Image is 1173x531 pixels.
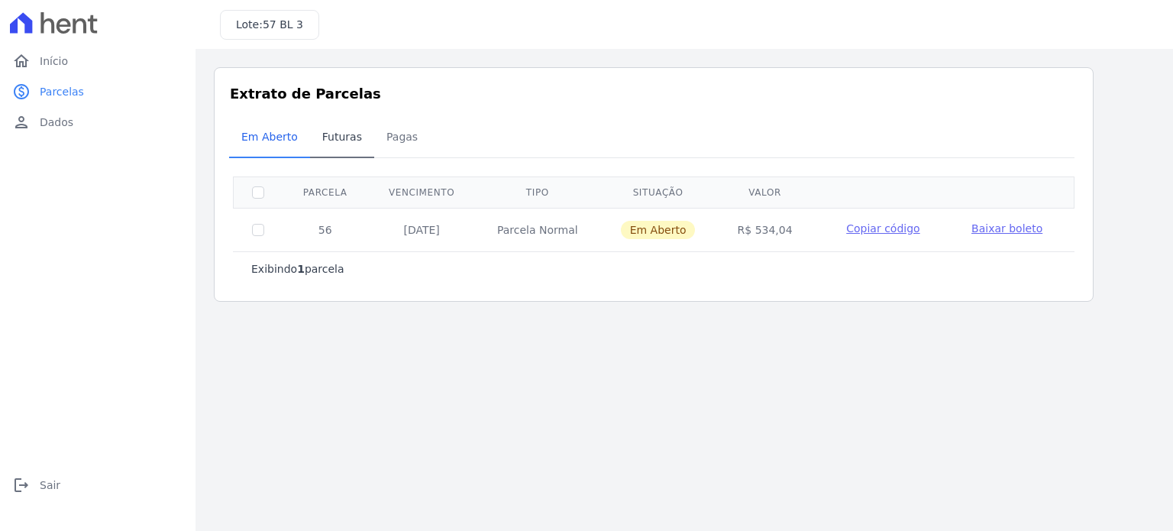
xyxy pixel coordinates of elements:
span: Pagas [377,121,427,152]
span: Em Aberto [232,121,307,152]
i: logout [12,476,31,494]
span: Parcelas [40,84,84,99]
th: Valor [716,176,813,208]
td: [DATE] [367,208,476,251]
a: Pagas [374,118,430,158]
span: Futuras [313,121,371,152]
button: Copiar código [832,221,935,236]
a: Baixar boleto [971,221,1042,236]
h3: Lote: [236,17,303,33]
span: Em Aberto [621,221,696,239]
span: Baixar boleto [971,222,1042,235]
td: 56 [283,208,367,251]
span: Copiar código [846,222,919,235]
span: Dados [40,115,73,130]
b: 1 [297,263,305,275]
th: Parcela [283,176,367,208]
th: Vencimento [367,176,476,208]
i: paid [12,83,31,101]
h3: Extrato de Parcelas [230,83,1078,104]
p: Exibindo parcela [251,261,344,277]
a: Em Aberto [229,118,310,158]
i: person [12,113,31,131]
a: homeInício [6,46,189,76]
a: logoutSair [6,470,189,500]
a: paidParcelas [6,76,189,107]
span: Sair [40,478,60,493]
span: Início [40,53,68,69]
i: home [12,52,31,70]
td: R$ 534,04 [716,208,813,251]
th: Situação [599,176,717,208]
th: Tipo [476,176,599,208]
a: Futuras [310,118,374,158]
a: personDados [6,107,189,138]
span: 57 BL 3 [263,18,303,31]
td: Parcela Normal [476,208,599,251]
